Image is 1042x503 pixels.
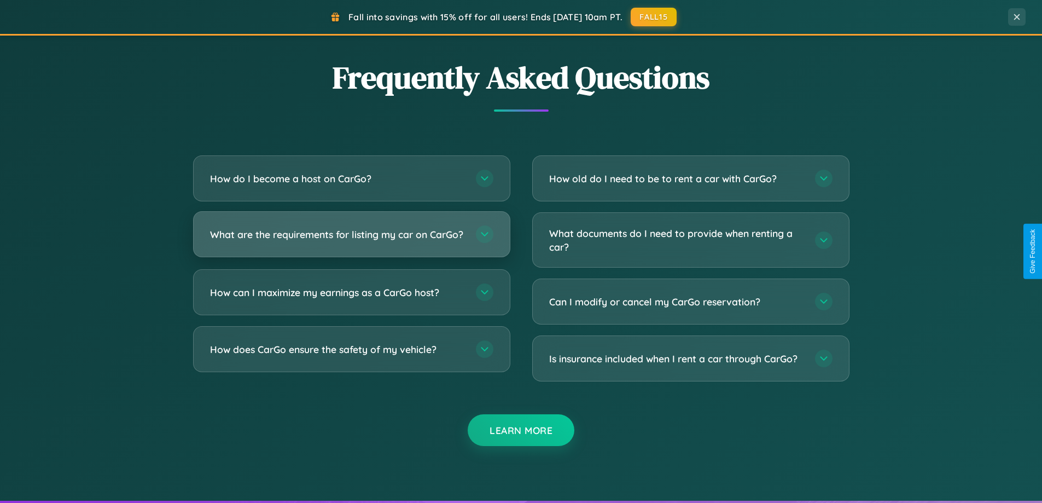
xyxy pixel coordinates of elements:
[193,56,849,99] h2: Frequently Asked Questions
[549,227,804,253] h3: What documents do I need to provide when renting a car?
[210,286,465,299] h3: How can I maximize my earnings as a CarGo host?
[210,343,465,356] h3: How does CarGo ensure the safety of my vehicle?
[468,414,574,446] button: Learn More
[348,11,622,22] span: Fall into savings with 15% off for all users! Ends [DATE] 10am PT.
[631,8,677,26] button: FALL15
[210,228,465,241] h3: What are the requirements for listing my car on CarGo?
[549,352,804,366] h3: Is insurance included when I rent a car through CarGo?
[549,172,804,186] h3: How old do I need to be to rent a car with CarGo?
[210,172,465,186] h3: How do I become a host on CarGo?
[549,295,804,309] h3: Can I modify or cancel my CarGo reservation?
[1029,229,1037,274] div: Give Feedback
